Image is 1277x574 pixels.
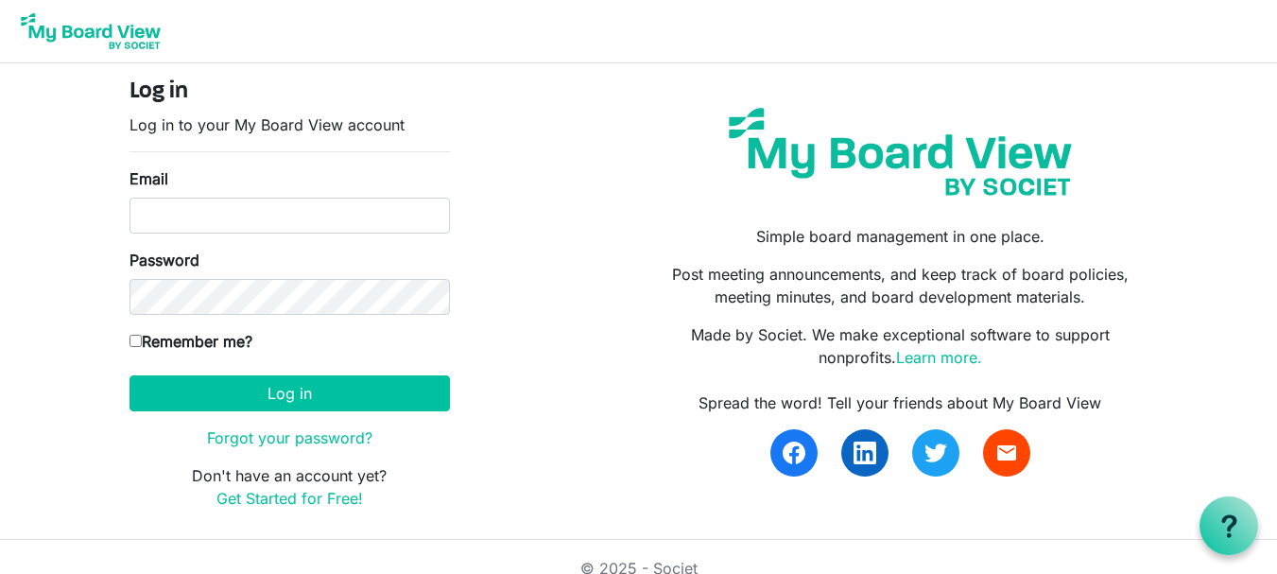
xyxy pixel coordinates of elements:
img: My Board View Logo [15,8,166,55]
img: my-board-view-societ.svg [715,94,1086,210]
label: Email [129,167,168,190]
button: Log in [129,375,450,411]
a: Get Started for Free! [216,489,363,508]
input: Remember me? [129,335,142,347]
a: Forgot your password? [207,428,372,447]
img: facebook.svg [783,442,805,464]
label: Password [129,249,199,271]
p: Don't have an account yet? [129,464,450,510]
img: linkedin.svg [854,442,876,464]
h4: Log in [129,78,450,106]
p: Post meeting announcements, and keep track of board policies, meeting minutes, and board developm... [652,263,1148,308]
span: email [995,442,1018,464]
p: Log in to your My Board View account [129,113,450,136]
label: Remember me? [129,330,252,353]
p: Made by Societ. We make exceptional software to support nonprofits. [652,323,1148,369]
div: Spread the word! Tell your friends about My Board View [652,391,1148,414]
a: email [983,429,1030,477]
img: twitter.svg [924,442,947,464]
p: Simple board management in one place. [652,225,1148,248]
a: Learn more. [896,348,982,367]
